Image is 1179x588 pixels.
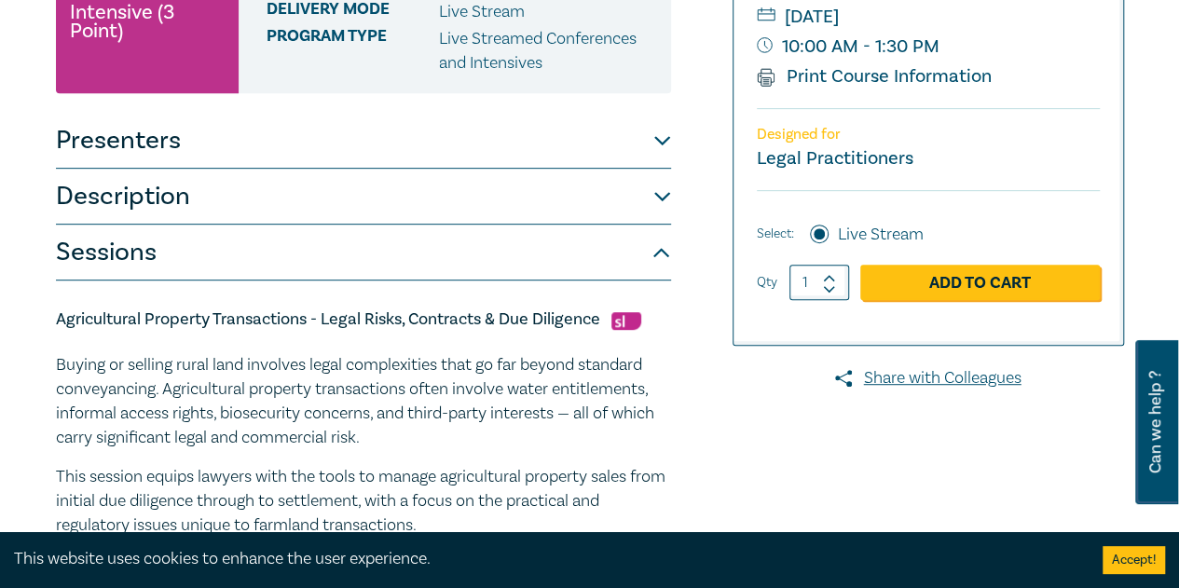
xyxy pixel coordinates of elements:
[757,126,1100,144] p: Designed for
[439,1,525,22] span: Live Stream
[1146,351,1164,493] span: Can we help ?
[267,27,439,75] span: Program type
[733,366,1124,390] a: Share with Colleagues
[757,32,1100,62] small: 10:00 AM - 1:30 PM
[838,223,924,247] label: Live Stream
[757,272,777,293] label: Qty
[56,169,671,225] button: Description
[56,113,671,169] button: Presenters
[860,265,1100,300] a: Add to Cart
[757,146,913,171] small: Legal Practitioners
[14,547,1075,571] div: This website uses cookies to enhance the user experience.
[757,224,794,244] span: Select:
[757,64,993,89] a: Print Course Information
[56,225,671,280] button: Sessions
[70,3,225,40] small: Intensive (3 Point)
[611,312,641,330] img: Substantive Law
[56,353,671,450] p: Buying or selling rural land involves legal complexities that go far beyond standard conveyancing...
[789,265,849,300] input: 1
[757,2,1100,32] small: [DATE]
[56,308,671,331] h5: Agricultural Property Transactions - Legal Risks, Contracts & Due Diligence
[1103,546,1165,574] button: Accept cookies
[56,465,671,538] p: This session equips lawyers with the tools to manage agricultural property sales from initial due...
[439,27,657,75] p: Live Streamed Conferences and Intensives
